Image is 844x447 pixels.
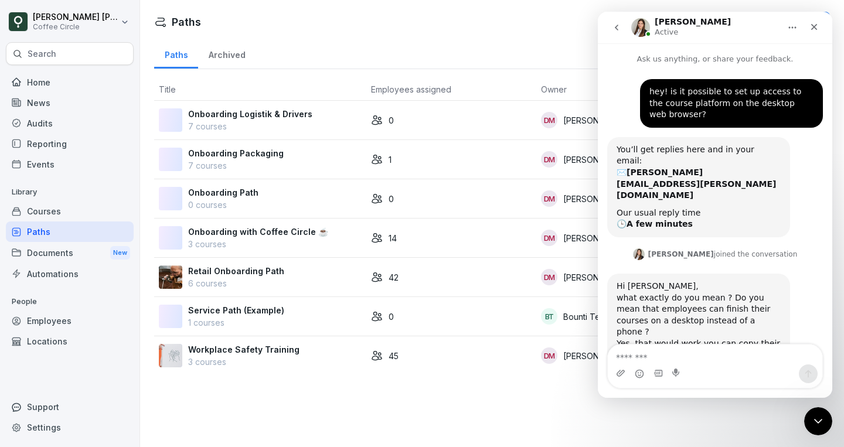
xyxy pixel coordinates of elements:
a: Employees [6,310,134,331]
p: [PERSON_NAME] [563,232,629,244]
p: 7 courses [188,120,312,132]
p: 1 [389,153,392,166]
p: Workplace Safety Training [188,343,300,356]
p: Bounti Team [563,310,611,323]
button: Start recording [74,357,84,366]
a: Archived [198,39,256,69]
p: 3 courses [188,356,300,368]
a: Courses [6,201,134,221]
a: DocumentsNew [6,242,134,264]
button: Upload attachment [18,357,28,366]
p: [PERSON_NAME] [PERSON_NAME] [33,12,118,22]
a: Automations [6,264,134,284]
div: Documents [6,242,134,264]
p: 3 courses [188,238,328,250]
div: DM [541,347,557,364]
img: mjmr7cot7tr6dkkj7kfi76nq.png [159,344,182,367]
div: DM [541,190,557,207]
p: 0 [389,193,394,205]
button: Emoji picker [37,357,46,367]
p: 7 courses [188,159,284,172]
p: 0 [389,114,394,127]
p: Retail Onboarding Path [188,265,284,277]
p: 0 [389,310,394,323]
p: 1 courses [188,316,284,329]
p: People [6,292,134,311]
p: Onboarding with Coffee Circle ☕️ [188,226,328,238]
div: Hi [PERSON_NAME], what exactly do you mean ? Do you mean that employees can finish their courses ... [19,269,183,441]
img: ju69e8q26uxywwrqghxyqon3.png [159,265,182,289]
a: Events [6,154,134,175]
p: Onboarding Path [188,186,258,199]
span: Employees assigned [371,84,451,94]
div: DM [541,230,557,246]
a: News [6,93,134,113]
p: [PERSON_NAME] [563,271,629,284]
a: Audits [6,113,134,134]
p: Coffee Circle [33,23,118,31]
p: [PERSON_NAME] [563,114,629,127]
p: [PERSON_NAME] [563,153,629,166]
p: [PERSON_NAME] [563,193,629,205]
div: New [110,246,130,260]
a: Reporting [6,134,134,154]
a: Settings [6,417,134,438]
p: Onboarding Logistik & Drivers [188,108,312,120]
div: DM [541,269,557,285]
span: Title [159,84,176,94]
iframe: Intercom live chat [598,12,832,398]
div: Support [6,397,134,417]
p: Service Path (Example) [188,304,284,316]
a: Paths [6,221,134,242]
a: Locations [6,331,134,352]
textarea: Message… [10,333,224,353]
p: [PERSON_NAME] [563,350,629,362]
iframe: Intercom live chat [804,407,832,435]
button: Gif picker [56,357,65,366]
p: 0 courses [188,199,258,211]
div: DM [541,112,557,128]
span: Owner [541,84,567,94]
div: DM [541,151,557,168]
p: Library [6,183,134,202]
p: 6 courses [188,277,284,289]
p: 42 [389,271,399,284]
a: Paths [154,39,198,69]
p: Search [28,48,56,60]
a: Home [6,72,134,93]
h1: Paths [172,14,201,30]
button: Send a message… [201,353,220,371]
div: BT [541,308,557,325]
p: Onboarding Packaging [188,147,284,159]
